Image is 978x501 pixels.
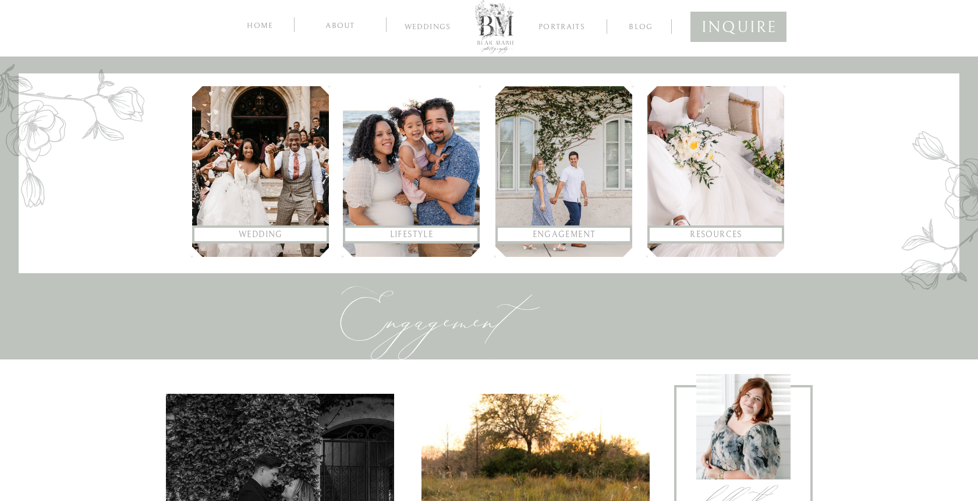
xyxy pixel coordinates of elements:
[313,19,368,30] a: about
[245,19,276,30] a: home
[654,228,778,242] a: resources
[697,482,791,499] h2: hello there
[199,228,323,242] a: Wedding
[396,23,459,34] a: Weddings
[701,13,775,36] a: inquire
[534,23,590,33] a: Portraits
[618,20,664,31] a: blog
[215,299,632,320] h1: Engagement
[350,228,473,242] a: lifestyle
[502,228,626,242] a: Engagement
